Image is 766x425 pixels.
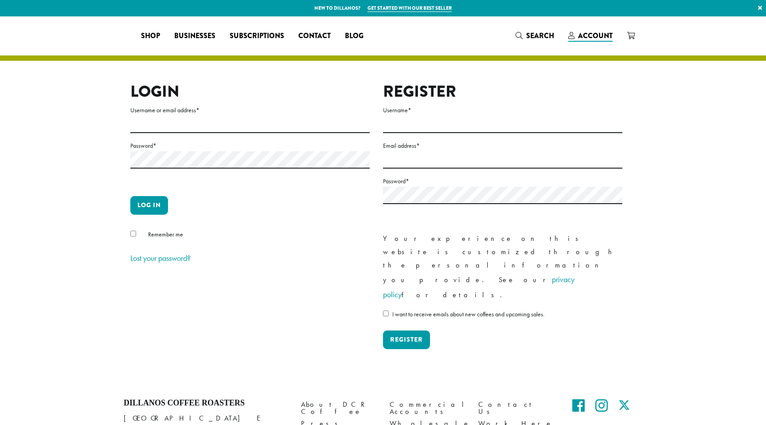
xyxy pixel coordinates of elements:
button: Log in [130,196,168,215]
label: Email address [383,140,622,151]
button: Register [383,331,430,349]
span: I want to receive emails about new coffees and upcoming sales. [392,310,544,318]
label: Password [130,140,370,151]
span: Blog [345,31,363,42]
a: About DCR Coffee [301,398,376,417]
label: Username [383,105,622,116]
span: Contact [298,31,331,42]
span: Remember me [148,230,183,238]
span: Shop [141,31,160,42]
input: I want to receive emails about new coffees and upcoming sales. [383,311,389,316]
a: Shop [134,29,167,43]
span: Search [526,31,554,41]
h2: Login [130,82,370,101]
a: Commercial Accounts [390,398,465,417]
h2: Register [383,82,622,101]
span: Account [578,31,613,41]
a: privacy policy [383,274,574,299]
a: Contact Us [478,398,554,417]
label: Username or email address [130,105,370,116]
p: Your experience on this website is customized through the personal information you provide. See o... [383,232,622,302]
span: Businesses [174,31,215,42]
a: Get started with our best seller [367,4,452,12]
a: Lost your password? [130,253,191,263]
span: Subscriptions [230,31,284,42]
h4: Dillanos Coffee Roasters [124,398,288,408]
label: Password [383,176,622,187]
a: Search [508,28,561,43]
